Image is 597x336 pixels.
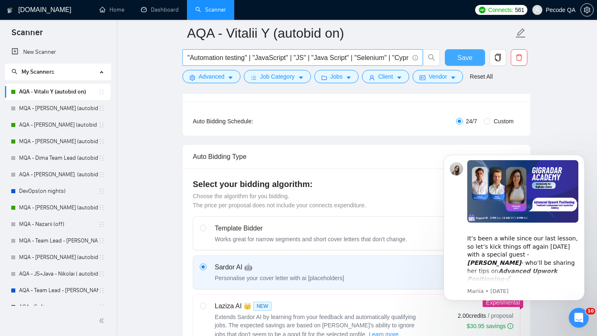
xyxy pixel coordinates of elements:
span: Save [457,53,472,63]
img: logo [7,4,13,17]
span: 10 [586,308,595,314]
button: Save [445,49,485,66]
a: MQA - [PERSON_NAME] (autobid off ) [19,100,98,117]
iframe: Intercom live chat [569,308,589,328]
span: folder [321,74,327,81]
span: setting [581,7,593,13]
li: AQA - JS+Java - Nikolai ( autobid off) [5,266,111,282]
a: dashboardDashboard [141,6,179,13]
span: holder [98,138,105,145]
a: AQA - Team Lead - [PERSON_NAME] (off) [19,282,98,299]
a: homeHome [99,6,124,13]
span: search [424,54,439,61]
div: Template Bidder [215,223,407,233]
span: holder [98,271,105,277]
span: holder [98,304,105,310]
span: user [534,7,540,13]
a: New Scanner [12,44,104,60]
span: info-circle [507,323,513,329]
span: Custom [490,117,517,126]
li: MQA - Team Lead - Ilona (autobid night off) (28.03) [5,233,111,249]
a: MQA - Dima Team Lead (autobid on) [19,150,98,166]
h4: Select your bidding algorithm: [193,178,520,190]
span: caret-down [346,74,352,81]
a: AQA - Vitalii Y (autobid on) [19,84,98,100]
li: MQA - Alexander D. (autobid Off) [5,199,111,216]
span: caret-down [450,74,456,81]
span: Scanner [5,26,49,44]
button: folderJobscaret-down [314,70,359,83]
span: search [12,69,17,74]
span: caret-down [396,74,402,81]
span: Advanced [199,72,224,81]
span: idcard [420,74,425,81]
span: holder [98,122,105,128]
a: AQA - [PERSON_NAME] (autobid on) [19,117,98,133]
a: MQA - [PERSON_NAME] (autobid Off) [19,199,98,216]
span: holder [98,204,105,211]
span: holder [98,238,105,244]
span: holder [98,254,105,261]
span: holder [98,188,105,194]
span: delete [511,54,527,61]
span: Vendor [429,72,447,81]
a: AQA - Soft [19,299,98,315]
a: MQA - [PERSON_NAME] (autobid off) [19,249,98,266]
span: holder [98,287,105,294]
div: Sardor AI 🤖 [215,262,344,272]
button: settingAdvancedcaret-down [182,70,240,83]
span: bars [251,74,257,81]
a: MQA - [PERSON_NAME] (autobid on) [19,133,98,150]
a: searchScanner [195,6,226,13]
button: copy [490,49,506,66]
li: DevOps(on nights) [5,183,111,199]
span: holder [98,171,105,178]
div: Auto Bidding Type [193,145,520,168]
button: search [423,49,440,66]
input: Scanner name... [187,23,514,43]
span: My Scanners [12,68,54,75]
img: upwork-logo.png [479,7,485,13]
li: New Scanner [5,44,111,60]
span: holder [98,155,105,161]
span: setting [189,74,195,81]
span: 👑 [243,301,252,311]
span: 561 [515,5,524,14]
span: info-circle [413,55,418,60]
a: MQA - Nazarii (off) [19,216,98,233]
span: holder [98,221,105,228]
a: AQA - [PERSON_NAME]. (autobid off day) [19,166,98,183]
span: 2.00 credits [458,311,486,320]
span: Connects: [488,5,513,14]
li: MQA - Olha S. (autobid off ) [5,100,111,117]
span: NEW [253,302,272,311]
button: idcardVendorcaret-down [413,70,463,83]
span: caret-down [298,74,304,81]
a: MQA - Team Lead - [PERSON_NAME] (autobid night off) (28.03) [19,233,98,249]
li: AQA - Vitalii Y (autobid on) [5,84,111,100]
span: holder [98,89,105,95]
button: barsJob Categorycaret-down [244,70,311,83]
a: Reset All [470,72,493,81]
a: DevOps(on nights) [19,183,98,199]
span: user [369,74,375,81]
button: userClientcaret-down [362,70,409,83]
iframe: Intercom notifications message [431,142,597,314]
li: AQA - Polina (autobid on) [5,117,111,133]
span: Job Category [260,72,294,81]
a: AQA - JS+Java - Nikolai ( autobid off) [19,266,98,282]
li: MQA - Nazarii (off) [5,216,111,233]
li: AQA - Team Lead - Polina (off) [5,282,111,299]
span: Jobs [330,72,343,81]
span: 24/7 [463,117,481,126]
div: Works great for narrow segments and short cover letters that don't change. [215,235,407,243]
li: MQA - Dima Team Lead (autobid on) [5,150,111,166]
li: MQA - Anna (autobid on) [5,133,111,150]
div: Personalise your cover letter with ai [placeholders] [215,274,344,282]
